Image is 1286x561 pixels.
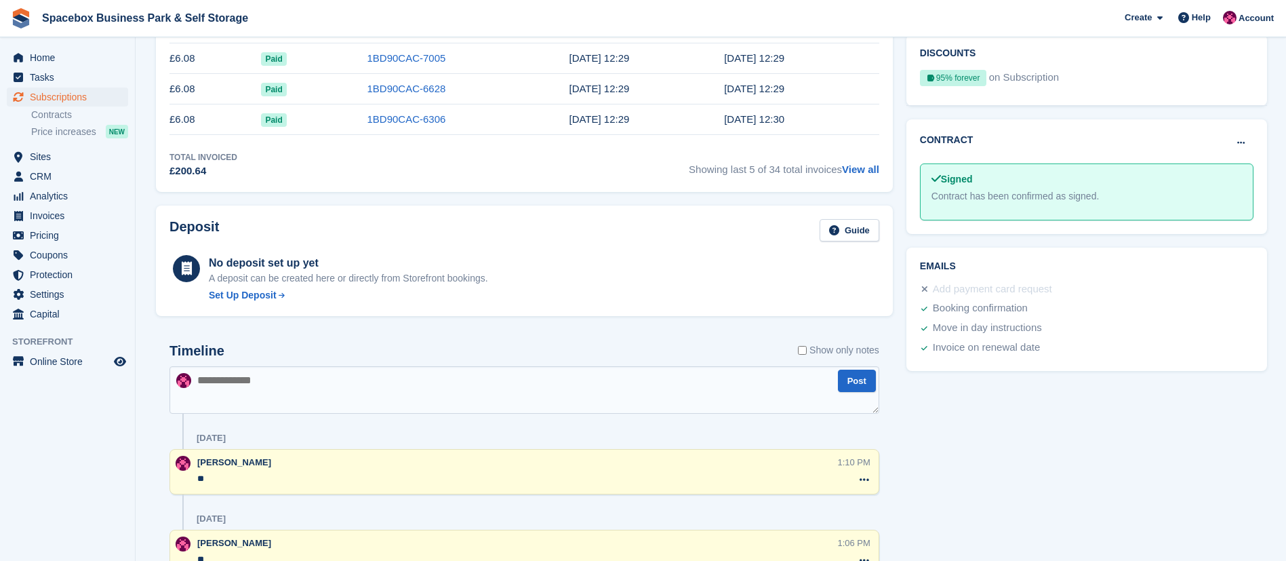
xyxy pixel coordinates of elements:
[169,104,261,135] td: £6.08
[37,7,254,29] a: Spacebox Business Park & Self Storage
[30,167,111,186] span: CRM
[798,343,807,357] input: Show only notes
[724,52,784,64] time: 2025-07-12 11:29:25 UTC
[30,68,111,87] span: Tasks
[920,261,1253,272] h2: Emails
[569,83,629,94] time: 2025-06-13 11:29:07 UTC
[30,48,111,67] span: Home
[798,343,879,357] label: Show only notes
[1223,11,1237,24] img: Avishka Chauhan
[837,456,870,469] div: 1:10 PM
[209,255,488,271] div: No deposit set up yet
[169,74,261,104] td: £6.08
[261,52,286,66] span: Paid
[367,83,445,94] a: 1BD90CAC-6628
[209,288,277,303] div: Set Up Deposit
[7,48,128,67] a: menu
[689,151,879,179] span: Showing last 5 of 34 total invoices
[7,352,128,371] a: menu
[31,125,96,138] span: Price increases
[1192,11,1211,24] span: Help
[7,88,128,107] a: menu
[7,265,128,284] a: menu
[931,189,1242,204] div: Contract has been confirmed as signed.
[724,113,784,125] time: 2025-05-12 11:30:06 UTC
[169,43,261,74] td: £6.08
[197,538,271,548] span: [PERSON_NAME]
[933,320,1042,336] div: Move in day instructions
[30,147,111,166] span: Sites
[31,124,128,139] a: Price increases NEW
[169,343,224,359] h2: Timeline
[933,340,1040,356] div: Invoice on renewal date
[7,226,128,245] a: menu
[920,133,973,147] h2: Contract
[1239,12,1274,25] span: Account
[933,301,1028,317] div: Booking confirmation
[933,282,1052,298] div: Add payment card request
[197,457,271,467] span: [PERSON_NAME]
[169,151,237,163] div: Total Invoiced
[7,187,128,206] a: menu
[7,305,128,324] a: menu
[7,147,128,166] a: menu
[838,370,876,392] button: Post
[920,48,1253,59] h2: Discounts
[989,70,1059,92] span: on Subscription
[176,537,190,552] img: Avishka Chauhan
[169,163,237,179] div: £200.64
[106,125,128,138] div: NEW
[1125,11,1152,24] span: Create
[176,373,191,388] img: Avishka Chauhan
[30,246,111,265] span: Coupons
[209,288,488,303] a: Set Up Deposit
[7,206,128,225] a: menu
[176,456,190,471] img: Avishka Chauhan
[30,187,111,206] span: Analytics
[842,163,879,175] a: View all
[7,68,128,87] a: menu
[197,514,226,524] div: [DATE]
[30,88,111,107] span: Subscriptions
[820,219,879,241] a: Guide
[7,167,128,186] a: menu
[367,52,445,64] a: 1BD90CAC-7005
[209,271,488,286] p: A deposit can be created here or directly from Storefront bookings.
[724,83,784,94] time: 2025-06-12 11:29:45 UTC
[569,52,629,64] time: 2025-07-13 11:29:07 UTC
[837,537,870,549] div: 1:06 PM
[30,285,111,304] span: Settings
[7,246,128,265] a: menu
[920,70,986,86] div: 95% forever
[12,335,135,349] span: Storefront
[197,433,226,444] div: [DATE]
[30,226,111,245] span: Pricing
[931,172,1242,187] div: Signed
[30,352,111,371] span: Online Store
[7,285,128,304] a: menu
[30,305,111,324] span: Capital
[30,206,111,225] span: Invoices
[112,353,128,370] a: Preview store
[261,83,286,96] span: Paid
[31,109,128,121] a: Contracts
[11,8,31,28] img: stora-icon-8386f47178a22dfd0bd8f6a31ec36ba5ce8667c1dd55bd0f319d3a0aa187defe.svg
[569,113,629,125] time: 2025-05-13 11:29:07 UTC
[169,219,219,241] h2: Deposit
[367,113,445,125] a: 1BD90CAC-6306
[261,113,286,127] span: Paid
[30,265,111,284] span: Protection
